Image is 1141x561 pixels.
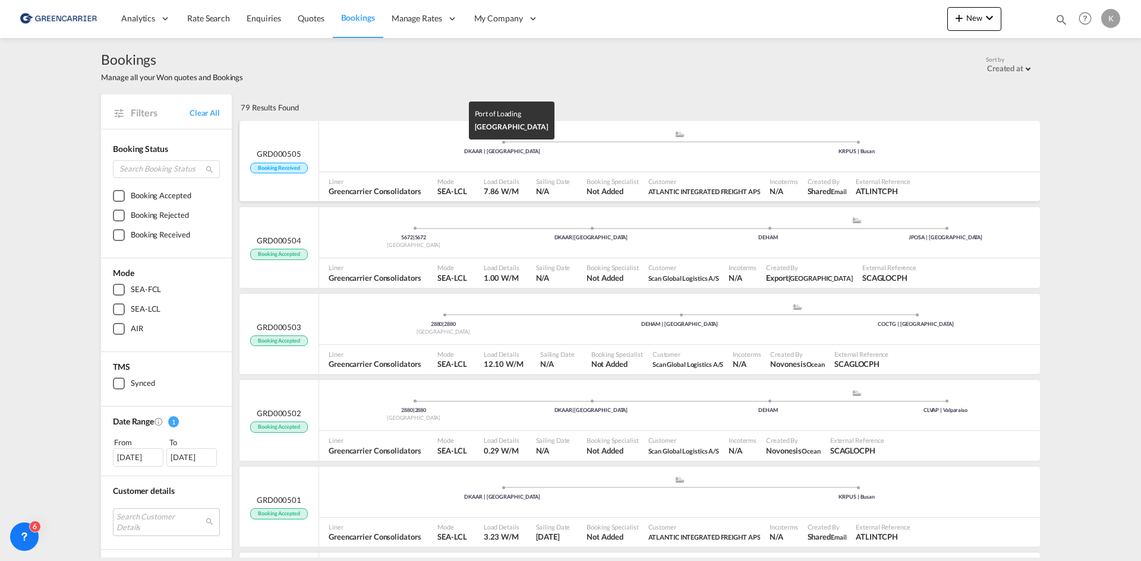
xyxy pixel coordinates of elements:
[770,531,783,542] div: N/A
[131,190,191,202] div: Booking Accepted
[1075,8,1095,28] span: Help
[18,5,98,32] img: b0b18ec08afe11efb1d4932555f5f09d.png
[502,407,679,414] div: DKAAR [GEOGRAPHIC_DATA]
[113,485,220,497] div: Customer details
[329,350,421,359] span: Liner
[401,407,415,413] span: 2880
[437,272,467,283] span: SEA-LCL
[587,272,638,283] span: Not Added
[648,263,720,272] span: Customer
[770,350,825,359] span: Created By
[250,508,307,519] span: Booking Accepted
[1101,9,1120,28] div: K
[437,186,467,196] span: SEA-LCL
[131,323,143,335] div: AIR
[770,186,783,196] div: N/A
[808,186,847,196] span: Shared Email
[121,12,155,24] span: Analytics
[952,13,997,23] span: New
[536,263,570,272] span: Sailing Date
[729,436,757,445] span: Incoterms
[648,274,720,282] span: Scan Global Logistics A/S
[648,436,720,445] span: Customer
[437,445,467,456] span: SEA-LCL
[502,234,679,242] div: DKAAR [GEOGRAPHIC_DATA]
[113,303,220,315] md-checkbox: SEA-LCL
[680,493,1035,501] div: KRPUS | Busan
[484,532,519,541] span: 3.23 W/M
[437,263,467,272] span: Mode
[587,531,638,542] span: Not Added
[587,263,638,272] span: Booking Specialist
[413,234,415,240] span: |
[475,121,549,134] div: [GEOGRAPHIC_DATA]
[257,495,301,505] span: GRD000501
[562,321,798,328] div: DEHAM | [GEOGRAPHIC_DATA]
[862,272,916,283] span: SCAGLOCPH
[190,107,220,118] a: Clear All
[101,50,243,69] span: Bookings
[325,328,562,336] div: [GEOGRAPHIC_DATA]
[131,229,190,241] div: Booking Received
[437,350,467,359] span: Mode
[1075,8,1101,30] div: Help
[392,12,442,24] span: Manage Rates
[154,417,163,426] md-icon: Created On
[484,359,524,369] span: 12.10 W/M
[653,359,724,369] span: Scan Global Logistics A/S
[857,234,1034,242] div: JPOSA | [GEOGRAPHIC_DATA]
[437,522,467,531] span: Mode
[484,350,524,359] span: Load Details
[587,177,638,186] span: Booking Specialist
[484,446,519,455] span: 0.29 W/M
[648,531,761,542] span: ATLANTIC INTEGRATED FREIGHT APS
[648,447,720,455] span: Scan Global Logistics A/S
[168,416,179,427] span: 1
[808,522,847,531] span: Created By
[591,359,643,369] span: Not Added
[131,106,190,119] span: Filters
[733,359,746,369] div: N/A
[257,148,301,159] span: GRD000505
[789,274,853,282] span: [GEOGRAPHIC_DATA]
[113,268,134,278] span: Mode
[572,407,574,413] span: |
[587,436,638,445] span: Booking Specialist
[113,448,163,466] div: [DATE]
[168,436,220,448] div: To
[484,522,519,531] span: Load Details
[831,188,847,195] span: Email
[298,13,324,23] span: Quotes
[680,148,1035,156] div: KRPUS | Busan
[431,321,445,327] span: 2880
[648,272,720,283] span: Scan Global Logistics A/S
[733,350,761,359] span: Incoterms
[415,234,427,240] span: 5672
[766,436,821,445] span: Created By
[484,436,519,445] span: Load Details
[729,272,742,283] div: N/A
[850,217,864,223] md-icon: assets/icons/custom/ship-fill.svg
[239,467,1040,547] div: GRD000501 Booking Accepted assets/icons/custom/ship-fill.svgassets/icons/custom/roll-o-plane.svgP...
[536,436,570,445] span: Sailing Date
[113,284,220,296] md-checkbox: SEA-FCL
[113,436,165,448] div: From
[484,186,519,196] span: 7.86 W/M
[329,359,421,369] span: Greencarrier Consolidators
[770,522,798,531] span: Incoterms
[437,177,467,186] span: Mode
[474,12,523,24] span: My Company
[770,177,798,186] span: Incoterms
[250,163,307,174] span: Booking Received
[982,11,997,25] md-icon: icon-chevron-down
[187,13,230,23] span: Rate Search
[673,131,687,137] md-icon: assets/icons/custom/ship-fill.svg
[401,234,415,240] span: 5672
[729,445,742,456] div: N/A
[325,414,502,422] div: [GEOGRAPHIC_DATA]
[257,235,301,246] span: GRD000504
[329,272,421,283] span: Greencarrier Consolidators
[329,522,421,531] span: Liner
[766,263,853,272] span: Created By
[729,263,757,272] span: Incoterms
